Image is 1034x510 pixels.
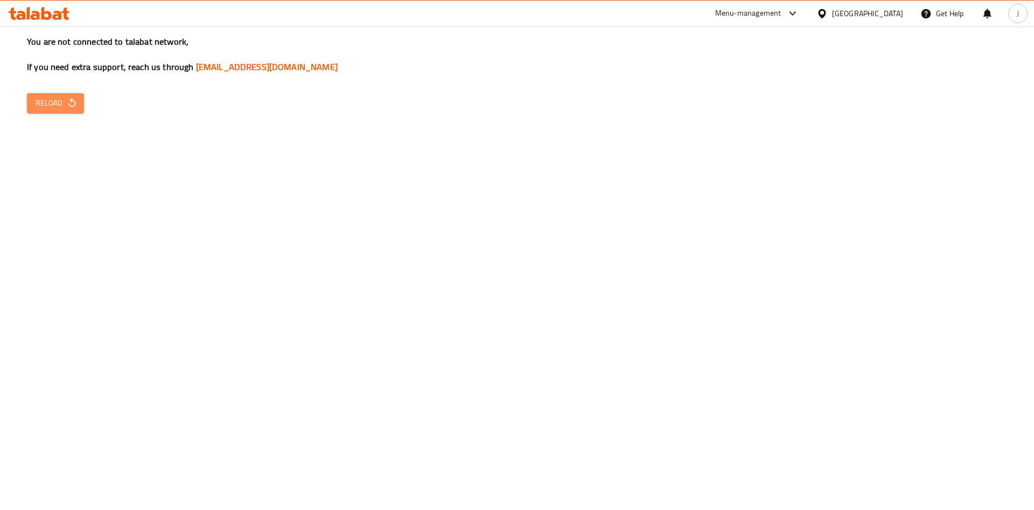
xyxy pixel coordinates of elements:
[27,93,84,113] button: Reload
[1017,8,1019,19] span: J
[36,96,75,110] span: Reload
[27,36,1007,73] h3: You are not connected to talabat network, If you need extra support, reach us through
[715,7,781,20] div: Menu-management
[832,8,903,19] div: [GEOGRAPHIC_DATA]
[196,59,338,75] a: [EMAIL_ADDRESS][DOMAIN_NAME]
